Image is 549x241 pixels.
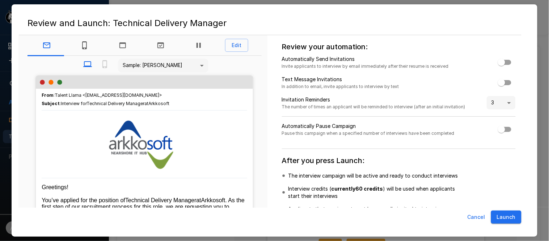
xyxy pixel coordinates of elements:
[288,205,444,213] p: Applicants that you import must be manually invited to interview
[42,197,125,203] span: You’ve applied for the position of
[42,41,51,50] svg: Email
[491,211,521,224] button: Launch
[282,41,516,53] h6: Review your automation:
[225,39,248,52] span: Edit
[118,41,127,50] svg: Welcome
[19,12,530,35] h2: Review and Launch: Technical Delivery Manager
[196,197,201,203] span: at
[487,96,516,110] div: 3
[42,100,169,107] span: :
[282,76,399,83] p: Text Message Invitations
[282,83,399,90] span: In addition to email, invite applicants to interview by text
[144,101,148,106] span: at
[42,118,247,169] img: Talent Llama
[282,122,455,130] p: Automatically Pause Campaign
[282,55,449,63] p: Automatically Send Invitations
[125,197,197,203] span: Technical Delivery Manager
[465,211,488,224] button: Cancel
[80,41,89,50] svg: Text
[42,197,246,216] span: . As the first step of our recruitment process for this role, we are requesting you to complete a...
[86,101,144,106] span: Technical Delivery Manager
[288,185,463,200] p: Interview credits ( ) will be used when applicants start their interviews
[282,155,516,166] h6: After you press Launch:
[288,172,458,179] p: The interview campaign will be active and ready to conduct interviews
[42,101,60,106] b: Subject
[156,41,165,50] svg: Complete
[282,130,455,137] span: Pause this campaign when a specified number of interviews have been completed
[194,41,203,50] svg: Paused
[331,186,383,192] b: currently 60 credits
[282,63,449,70] span: Invite applicants to interview by email immediately after their resume is received
[42,92,162,99] span: : Talent Llama <[EMAIL_ADDRESS][DOMAIN_NAME]>
[148,101,169,106] span: Arkkosoft
[282,96,465,103] p: Invitation Reminders
[42,92,54,98] b: From
[282,103,465,111] span: The number of times an applicant will be reminded to interview (after an initial invitation)
[61,101,86,106] span: Interview for
[118,59,208,72] div: Sample: [PERSON_NAME]
[201,197,225,203] span: Arkkosoft
[42,184,68,190] span: Greetings!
